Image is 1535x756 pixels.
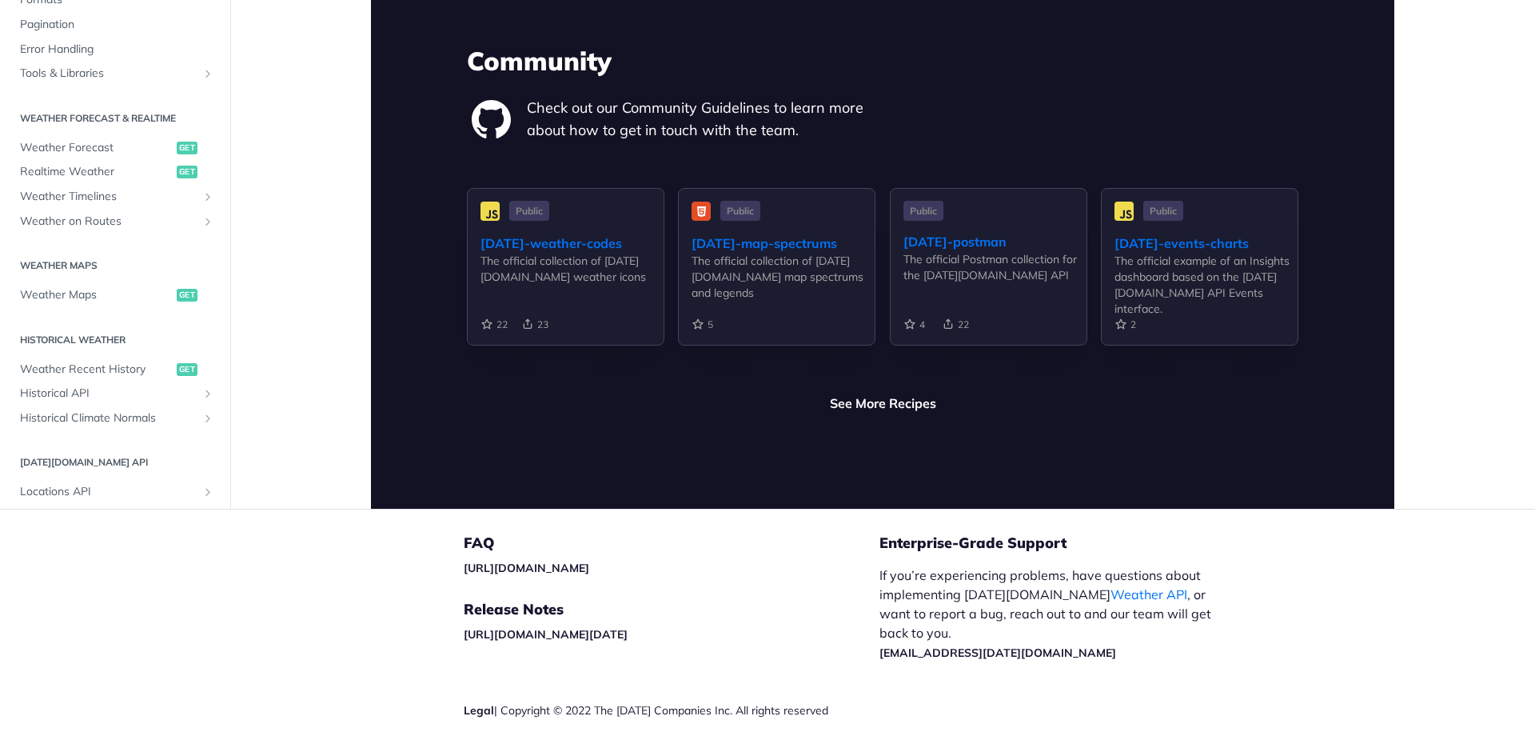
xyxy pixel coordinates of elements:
[12,480,218,504] a: Locations APIShow subpages for Locations API
[12,209,218,233] a: Weather on RoutesShow subpages for Weather on Routes
[12,13,218,37] a: Pagination
[20,361,173,377] span: Weather Recent History
[464,534,879,553] h5: FAQ
[201,214,214,227] button: Show subpages for Weather on Routes
[692,253,875,301] div: The official collection of [DATE][DOMAIN_NAME] map spectrums and legends
[903,251,1086,283] div: The official Postman collection for the [DATE][DOMAIN_NAME] API
[12,357,218,381] a: Weather Recent Historyget
[12,406,218,430] a: Historical Climate NormalsShow subpages for Historical Climate Normals
[20,509,197,525] span: Insights API
[527,97,883,142] p: Check out our Community Guidelines to learn more about how to get in touch with the team.
[201,387,214,400] button: Show subpages for Historical API
[20,484,197,500] span: Locations API
[464,600,879,619] h5: Release Notes
[20,189,197,205] span: Weather Timelines
[467,43,1298,78] h3: Community
[890,188,1087,371] a: Public [DATE]-postman The official Postman collection for the [DATE][DOMAIN_NAME] API
[20,386,197,402] span: Historical API
[12,332,218,346] h2: Historical Weather
[12,38,218,62] a: Error Handling
[480,253,664,285] div: The official collection of [DATE][DOMAIN_NAME] weather icons
[12,185,218,209] a: Weather TimelinesShow subpages for Weather Timelines
[720,201,760,221] span: Public
[20,42,214,58] span: Error Handling
[12,258,218,273] h2: Weather Maps
[177,289,197,302] span: get
[879,566,1228,662] p: If you’re experiencing problems, have questions about implementing [DATE][DOMAIN_NAME] , or want ...
[20,213,197,229] span: Weather on Routes
[20,66,197,82] span: Tools & Libraries
[692,234,875,253] div: [DATE]-map-spectrums
[201,486,214,498] button: Show subpages for Locations API
[177,362,197,375] span: get
[20,164,173,180] span: Realtime Weather
[201,412,214,425] button: Show subpages for Historical Climate Normals
[467,188,664,371] a: Public [DATE]-weather-codes The official collection of [DATE][DOMAIN_NAME] weather icons
[464,627,628,642] a: [URL][DOMAIN_NAME][DATE]
[1110,586,1187,602] a: Weather API
[879,534,1254,553] h5: Enterprise-Grade Support
[1143,201,1183,221] span: Public
[12,62,218,86] a: Tools & LibrariesShow subpages for Tools & Libraries
[12,382,218,406] a: Historical APIShow subpages for Historical API
[464,702,879,718] div: | Copyright © 2022 The [DATE] Companies Inc. All rights reserved
[12,111,218,126] h2: Weather Forecast & realtime
[12,505,218,529] a: Insights APIShow subpages for Insights API
[509,201,549,221] span: Public
[1114,234,1298,253] div: [DATE]-events-charts
[830,394,936,413] a: See More Recipes
[1101,188,1298,371] a: Public [DATE]-events-charts The official example of an Insights dashboard based on the [DATE][DOM...
[903,201,943,221] span: Public
[177,142,197,154] span: get
[201,190,214,203] button: Show subpages for Weather Timelines
[903,232,1086,251] div: [DATE]-postman
[201,67,214,80] button: Show subpages for Tools & Libraries
[12,160,218,184] a: Realtime Weatherget
[12,136,218,160] a: Weather Forecastget
[12,283,218,307] a: Weather Mapsget
[1114,253,1298,317] div: The official example of an Insights dashboard based on the [DATE][DOMAIN_NAME] API Events interface.
[480,234,664,253] div: [DATE]-weather-codes
[20,410,197,426] span: Historical Climate Normals
[20,287,173,303] span: Weather Maps
[464,561,589,575] a: [URL][DOMAIN_NAME]
[20,140,173,156] span: Weather Forecast
[464,703,494,718] a: Legal
[12,455,218,470] h2: [DATE][DOMAIN_NAME] API
[678,188,875,371] a: Public [DATE]-map-spectrums The official collection of [DATE][DOMAIN_NAME] map spectrums and legends
[879,646,1116,660] a: [EMAIL_ADDRESS][DATE][DOMAIN_NAME]
[177,166,197,178] span: get
[20,17,214,33] span: Pagination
